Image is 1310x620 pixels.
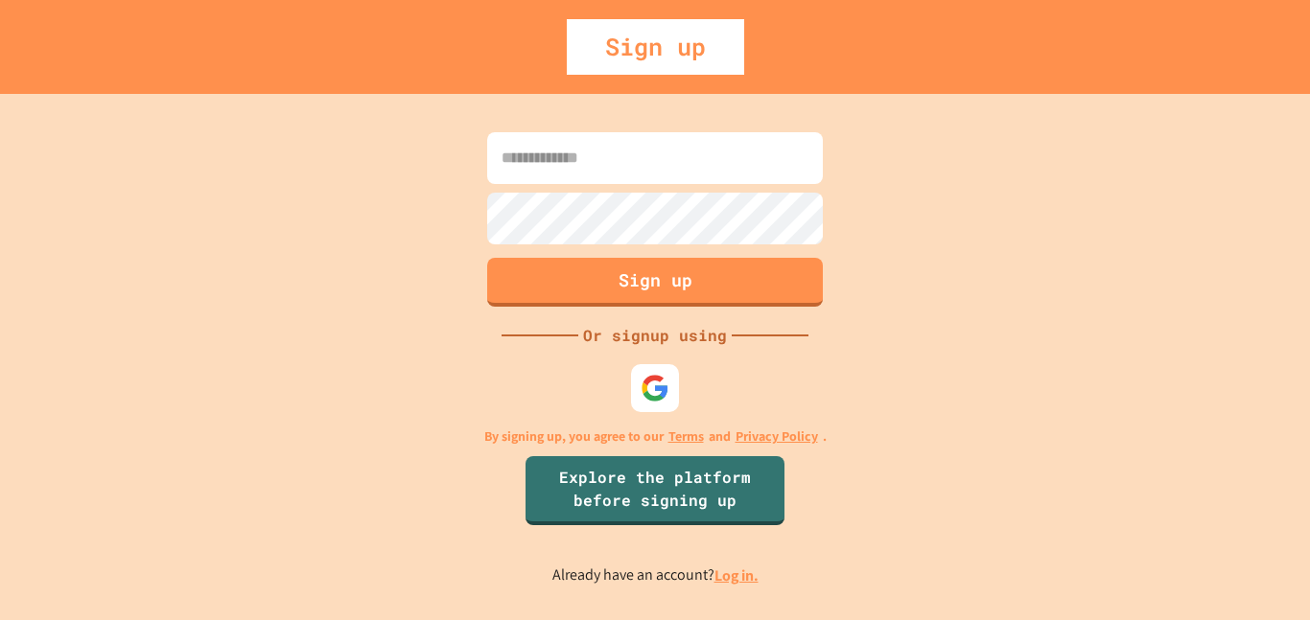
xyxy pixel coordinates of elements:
[736,426,818,447] a: Privacy Policy
[487,258,823,307] button: Sign up
[567,19,744,75] div: Sign up
[484,426,827,447] p: By signing up, you agree to our and .
[668,426,704,447] a: Terms
[641,374,669,402] img: google-icon.svg
[552,563,759,587] p: Already have an account?
[526,456,784,525] a: Explore the platform before signing up
[714,565,759,586] a: Log in.
[578,324,732,347] div: Or signup using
